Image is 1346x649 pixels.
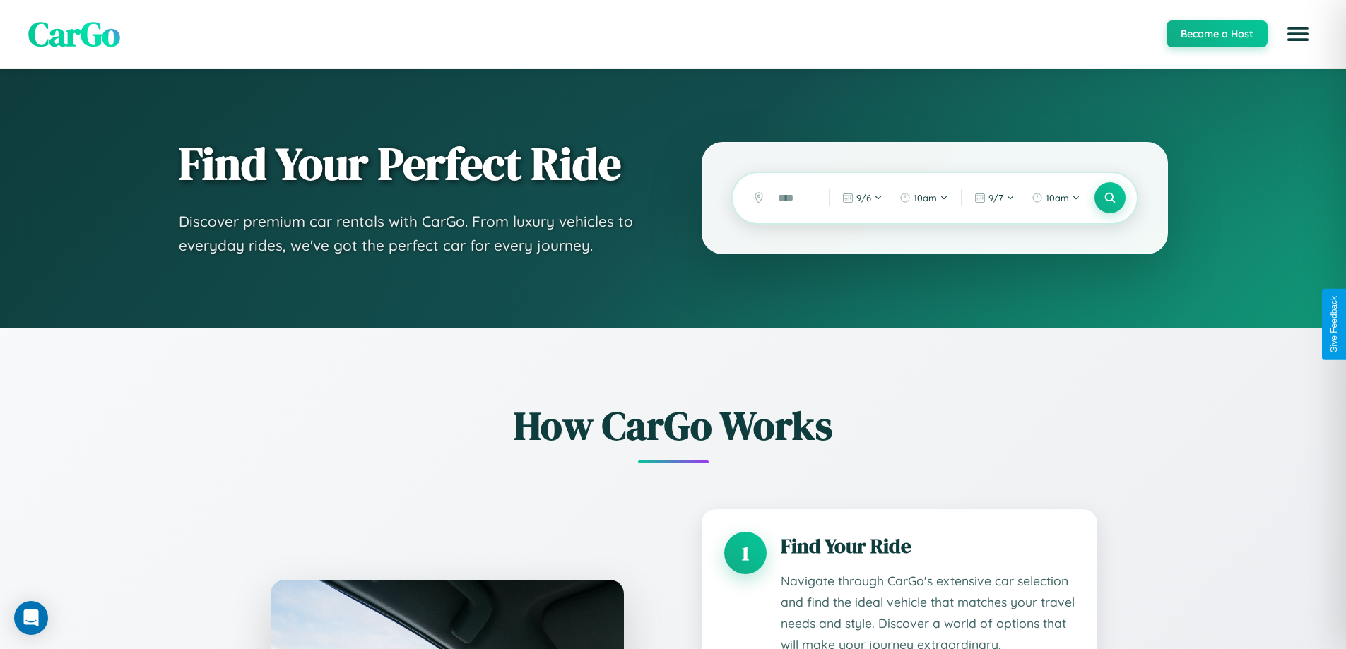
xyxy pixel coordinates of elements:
h3: Find Your Ride [781,532,1075,560]
button: Become a Host [1167,20,1268,47]
span: 10am [914,192,937,203]
button: 9/7 [967,186,1022,209]
button: 10am [892,186,955,209]
div: 1 [724,532,767,574]
div: Give Feedback [1329,296,1339,353]
button: Open menu [1278,14,1318,54]
span: 9 / 7 [988,192,1003,203]
span: 10am [1046,192,1069,203]
div: Open Intercom Messenger [14,601,48,635]
h1: Find Your Perfect Ride [179,139,645,189]
p: Discover premium car rentals with CarGo. From luxury vehicles to everyday rides, we've got the pe... [179,210,645,257]
button: 10am [1025,186,1087,209]
h2: How CarGo Works [249,398,1097,453]
span: CarGo [28,11,120,57]
span: 9 / 6 [856,192,871,203]
button: 9/6 [835,186,890,209]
